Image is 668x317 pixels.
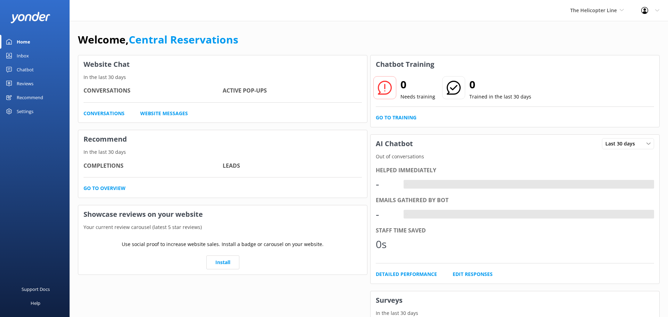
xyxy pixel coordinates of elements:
div: Help [31,296,40,310]
h3: Showcase reviews on your website [78,205,367,223]
h3: Chatbot Training [371,55,439,73]
div: - [376,176,397,192]
p: Needs training [400,93,435,101]
h2: 0 [469,76,531,93]
div: Staff time saved [376,226,654,235]
a: Install [206,255,239,269]
h3: Recommend [78,130,367,148]
h4: Completions [83,161,223,171]
a: Edit Responses [453,270,493,278]
a: Go to Training [376,114,416,121]
div: Chatbot [17,63,34,77]
p: Use social proof to increase website sales. Install a badge or carousel on your website. [122,240,324,248]
div: Recommend [17,90,43,104]
h3: Website Chat [78,55,367,73]
div: Reviews [17,77,33,90]
div: Home [17,35,30,49]
p: Your current review carousel (latest 5 star reviews) [78,223,367,231]
a: Central Reservations [129,32,238,47]
h4: Leads [223,161,362,171]
p: In the last 30 days [78,148,367,156]
img: yonder-white-logo.png [10,12,50,23]
a: Conversations [83,110,125,117]
a: Go to overview [83,184,126,192]
p: Out of conversations [371,153,659,160]
div: 0s [376,236,397,253]
div: Settings [17,104,33,118]
div: Inbox [17,49,29,63]
h4: Conversations [83,86,223,95]
span: Last 30 days [605,140,639,148]
a: Detailed Performance [376,270,437,278]
span: The Helicopter Line [570,7,617,14]
a: Website Messages [140,110,188,117]
div: Helped immediately [376,166,654,175]
p: In the last 30 days [78,73,367,81]
h3: AI Chatbot [371,135,418,153]
div: - [404,180,409,189]
h1: Welcome, [78,31,238,48]
p: Trained in the last 30 days [469,93,531,101]
div: Support Docs [22,282,50,296]
div: - [376,206,397,223]
div: Emails gathered by bot [376,196,654,205]
div: - [404,210,409,219]
h2: 0 [400,76,435,93]
p: In the last 30 days [371,309,659,317]
h4: Active Pop-ups [223,86,362,95]
h3: Surveys [371,291,659,309]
